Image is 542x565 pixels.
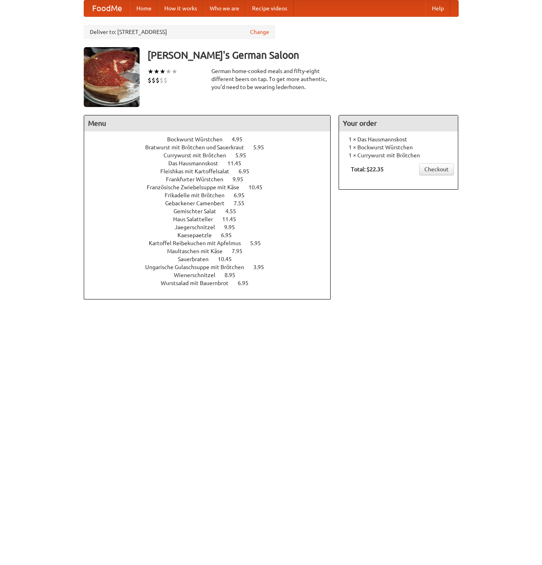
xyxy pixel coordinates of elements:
a: Frankfurter Würstchen 9.95 [166,176,258,182]
a: Checkout [419,163,454,175]
li: ★ [154,67,160,76]
span: Bratwurst mit Brötchen und Sauerkraut [145,144,252,151]
span: Frankfurter Würstchen [166,176,231,182]
a: Maultaschen mit Käse 7.95 [167,248,257,254]
span: 6.95 [234,192,252,198]
span: Fleishkas mit Kartoffelsalat [160,168,237,174]
span: 6.95 [238,168,257,174]
div: German home-cooked meals and fifty-eight different beers on tap. To get more authentic, you'd nee... [211,67,331,91]
a: Home [130,0,158,16]
a: Bockwurst Würstchen 4.95 [167,136,257,143]
li: ★ [160,67,166,76]
span: Gebackener Camenbert [165,200,233,206]
span: Sauerbraten [178,256,217,262]
div: Deliver to: [STREET_ADDRESS] [84,25,275,39]
span: 7.55 [234,200,252,206]
li: $ [156,76,160,85]
a: Who we are [203,0,246,16]
span: Kaesepaetzle [177,232,220,238]
a: Das Hausmannskost 11.45 [168,160,256,167]
b: Total: $22.35 [351,166,384,172]
li: 1 × Das Hausmannskost [343,135,454,143]
span: Bockwurst Würstchen [167,136,231,143]
span: 8.95 [225,272,243,278]
a: Gebackener Camenbert 7.55 [165,200,259,206]
span: 5.95 [235,152,254,159]
a: Fleishkas mit Kartoffelsalat 6.95 [160,168,264,174]
h3: [PERSON_NAME]'s German Saloon [148,47,459,63]
span: 4.95 [232,136,250,143]
span: Haus Salatteller [173,216,221,222]
h4: Menu [84,115,331,131]
a: Help [426,0,450,16]
span: 11.45 [227,160,249,167]
span: Jaegerschnitzel [175,224,223,230]
a: Wurstsalad mit Bauernbrot 6.95 [161,280,263,286]
span: 6.95 [238,280,256,286]
span: 7.95 [232,248,250,254]
li: $ [160,76,164,85]
a: Kaesepaetzle 6.95 [177,232,246,238]
span: 9.95 [233,176,251,182]
li: $ [148,76,152,85]
a: Jaegerschnitzel 9.95 [175,224,250,230]
span: Frikadelle mit Brötchen [165,192,233,198]
li: ★ [171,67,177,76]
span: Gemischter Salat [173,208,224,214]
span: 6.95 [221,232,240,238]
h4: Your order [339,115,458,131]
span: Wienerschnitzel [174,272,223,278]
span: 10.45 [218,256,240,262]
span: Kartoffel Reibekuchen mit Apfelmus [149,240,249,246]
span: 11.45 [222,216,244,222]
img: angular.jpg [84,47,140,107]
span: 4.55 [225,208,244,214]
a: Recipe videos [246,0,294,16]
a: Ungarische Gulaschsuppe mit Brötchen 3.95 [145,264,279,270]
a: Französische Zwiebelsuppe mit Käse 10.45 [147,184,277,190]
a: Wienerschnitzel 8.95 [174,272,250,278]
span: 5.95 [253,144,272,151]
li: $ [152,76,156,85]
a: Bratwurst mit Brötchen und Sauerkraut 5.95 [145,144,279,151]
li: ★ [166,67,171,76]
span: Currywurst mit Brötchen [164,152,234,159]
span: 5.95 [250,240,269,246]
span: 9.95 [224,224,243,230]
li: ★ [148,67,154,76]
a: FoodMe [84,0,130,16]
a: Kartoffel Reibekuchen mit Apfelmus 5.95 [149,240,276,246]
li: 1 × Bockwurst Würstchen [343,143,454,151]
span: Wurstsalad mit Bauernbrot [161,280,237,286]
span: 10.45 [248,184,270,190]
li: $ [164,76,168,85]
li: 1 × Currywurst mit Brötchen [343,151,454,159]
a: Frikadelle mit Brötchen 6.95 [165,192,259,198]
span: Französische Zwiebelsuppe mit Käse [147,184,247,190]
a: How it works [158,0,203,16]
span: Das Hausmannskost [168,160,226,167]
a: Gemischter Salat 4.55 [173,208,251,214]
a: Haus Salatteller 11.45 [173,216,251,222]
span: Ungarische Gulaschsuppe mit Brötchen [145,264,252,270]
a: Sauerbraten 10.45 [178,256,246,262]
a: Currywurst mit Brötchen 5.95 [164,152,261,159]
a: Change [250,28,269,36]
span: 3.95 [253,264,272,270]
span: Maultaschen mit Käse [167,248,231,254]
